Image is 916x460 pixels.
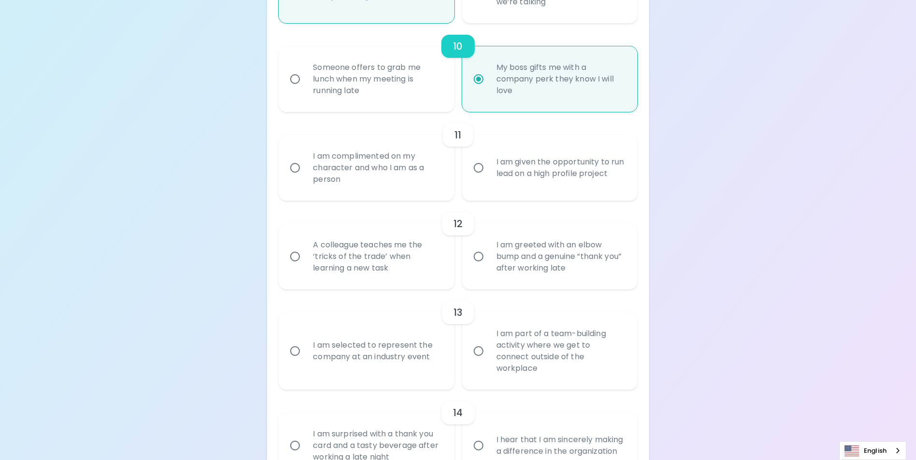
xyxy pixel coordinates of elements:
[489,50,632,108] div: My boss gifts me with a company perk they know I will love
[840,442,906,460] a: English
[305,228,449,285] div: A colleague teaches me the ‘tricks of the trade’ when learning a new task
[279,23,637,112] div: choice-group-check
[839,441,906,460] div: Language
[489,145,632,191] div: I am given the opportunity to run lead on a high profile project
[839,441,906,460] aside: Language selected: English
[305,139,449,197] div: I am complimented on my character and who I am as a person
[489,228,632,285] div: I am greeted with an elbow bump and a genuine “thank you” after working late
[453,405,463,420] h6: 14
[305,328,449,374] div: I am selected to represent the company at an industry event
[454,127,461,143] h6: 11
[279,112,637,201] div: choice-group-check
[489,316,632,386] div: I am part of a team-building activity where we get to connect outside of the workplace
[305,50,449,108] div: Someone offers to grab me lunch when my meeting is running late
[279,289,637,390] div: choice-group-check
[453,305,463,320] h6: 13
[279,201,637,289] div: choice-group-check
[453,39,463,54] h6: 10
[453,216,463,231] h6: 12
